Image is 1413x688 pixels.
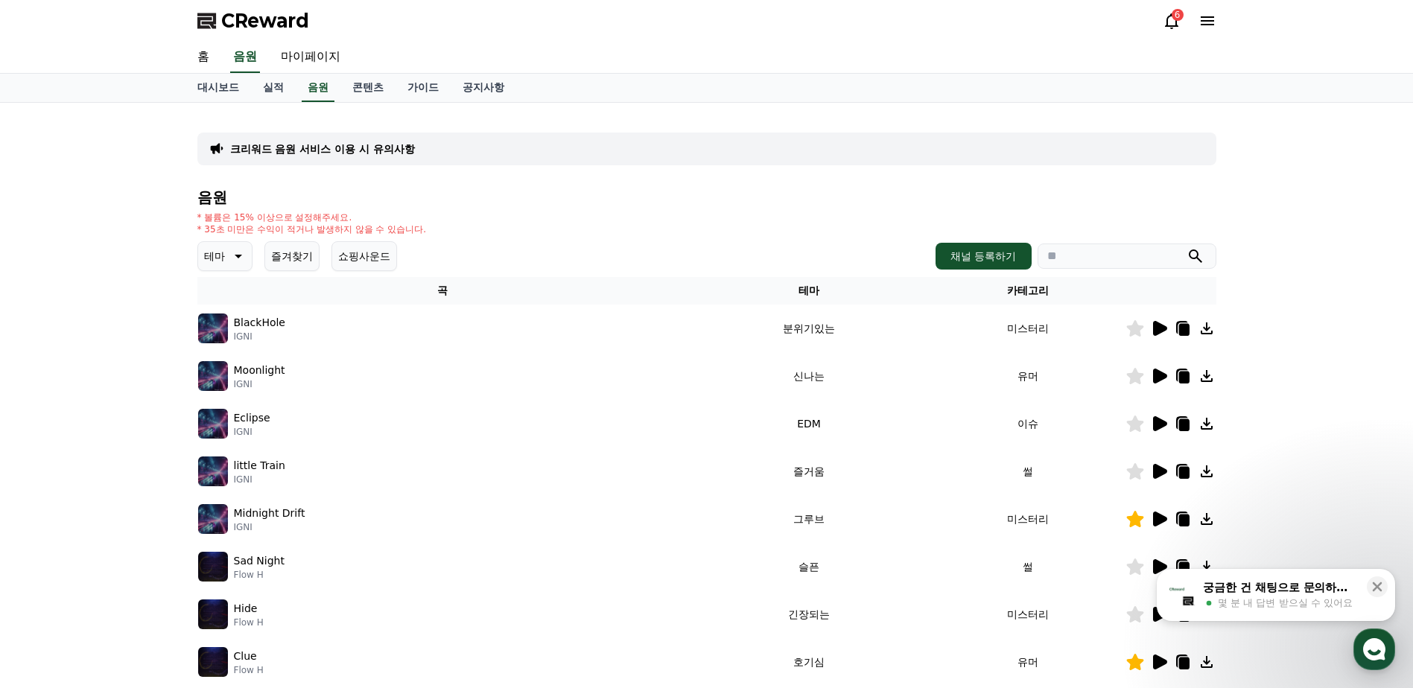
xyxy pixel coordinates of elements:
p: IGNI [234,426,270,438]
button: 채널 등록하기 [936,243,1031,270]
a: 실적 [251,74,296,102]
p: Midnight Drift [234,506,305,521]
td: 미스터리 [930,305,1125,352]
img: music [198,361,228,391]
p: IGNI [234,474,285,485]
a: 가이드 [396,74,451,102]
a: CReward [197,9,309,33]
td: EDM [688,400,930,447]
a: 음원 [302,74,334,102]
td: 즐거움 [688,447,930,495]
p: * 35초 미만은 수익이 적거나 발생하지 않을 수 있습니다. [197,223,427,235]
th: 카테고리 [930,277,1125,305]
button: 쇼핑사운드 [331,241,397,271]
h4: 음원 [197,189,1216,206]
a: 대시보드 [185,74,251,102]
a: 6 [1163,12,1181,30]
a: 공지사항 [451,74,516,102]
a: 음원 [230,42,260,73]
p: IGNI [234,521,305,533]
td: 유머 [930,638,1125,686]
span: 설정 [230,494,248,506]
td: 슬픈 [688,543,930,590]
button: 즐겨찾기 [264,241,320,271]
th: 곡 [197,277,688,305]
p: BlackHole [234,315,285,331]
td: 썰 [930,543,1125,590]
p: Flow H [234,617,264,628]
p: Clue [234,649,257,664]
td: 긴장되는 [688,590,930,638]
p: Moonlight [234,363,285,378]
a: 홈 [185,42,221,73]
img: music [198,409,228,439]
td: 그루브 [688,495,930,543]
p: * 볼륨은 15% 이상으로 설정해주세요. [197,211,427,223]
td: 분위기있는 [688,305,930,352]
th: 테마 [688,277,930,305]
a: 마이페이지 [269,42,352,73]
a: 대화 [98,472,192,509]
td: 신나는 [688,352,930,400]
td: 미스터리 [930,495,1125,543]
a: 홈 [4,472,98,509]
img: music [198,599,228,629]
div: 6 [1172,9,1184,21]
td: 유머 [930,352,1125,400]
span: 대화 [136,495,154,507]
td: 썰 [930,447,1125,495]
td: 이슈 [930,400,1125,447]
p: Flow H [234,664,264,676]
img: music [198,552,228,582]
a: 크리워드 음원 서비스 이용 시 유의사항 [230,141,415,156]
td: 미스터리 [930,590,1125,638]
p: Hide [234,601,258,617]
a: 설정 [192,472,286,509]
img: music [198,456,228,486]
a: 콘텐츠 [340,74,396,102]
img: music [198,647,228,677]
p: Sad Night [234,553,285,569]
td: 호기심 [688,638,930,686]
p: Eclipse [234,410,270,426]
p: 테마 [204,246,225,267]
img: music [198,504,228,534]
p: IGNI [234,378,285,390]
img: music [198,313,228,343]
span: CReward [221,9,309,33]
button: 테마 [197,241,253,271]
span: 홈 [47,494,56,506]
p: IGNI [234,331,285,343]
p: Flow H [234,569,285,581]
p: little Train [234,458,285,474]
